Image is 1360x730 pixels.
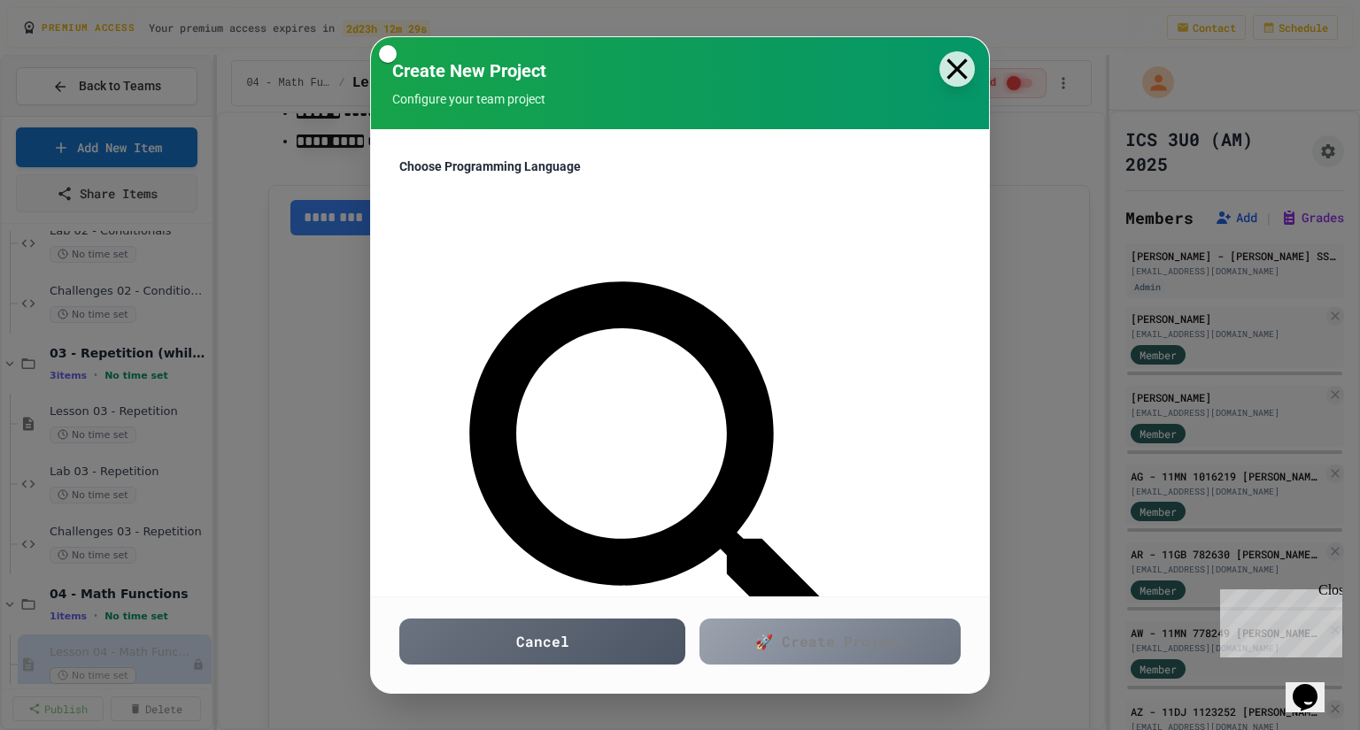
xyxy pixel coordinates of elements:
label: Choose Programming Language [399,158,961,175]
iframe: chat widget [1286,659,1342,712]
h2: Create New Project [392,58,968,83]
iframe: chat widget [1213,582,1342,657]
span: 🚀 Create Project [755,631,906,652]
a: Cancel [399,619,685,665]
div: Chat with us now!Close [7,7,122,112]
p: Configure your team project [392,90,968,108]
